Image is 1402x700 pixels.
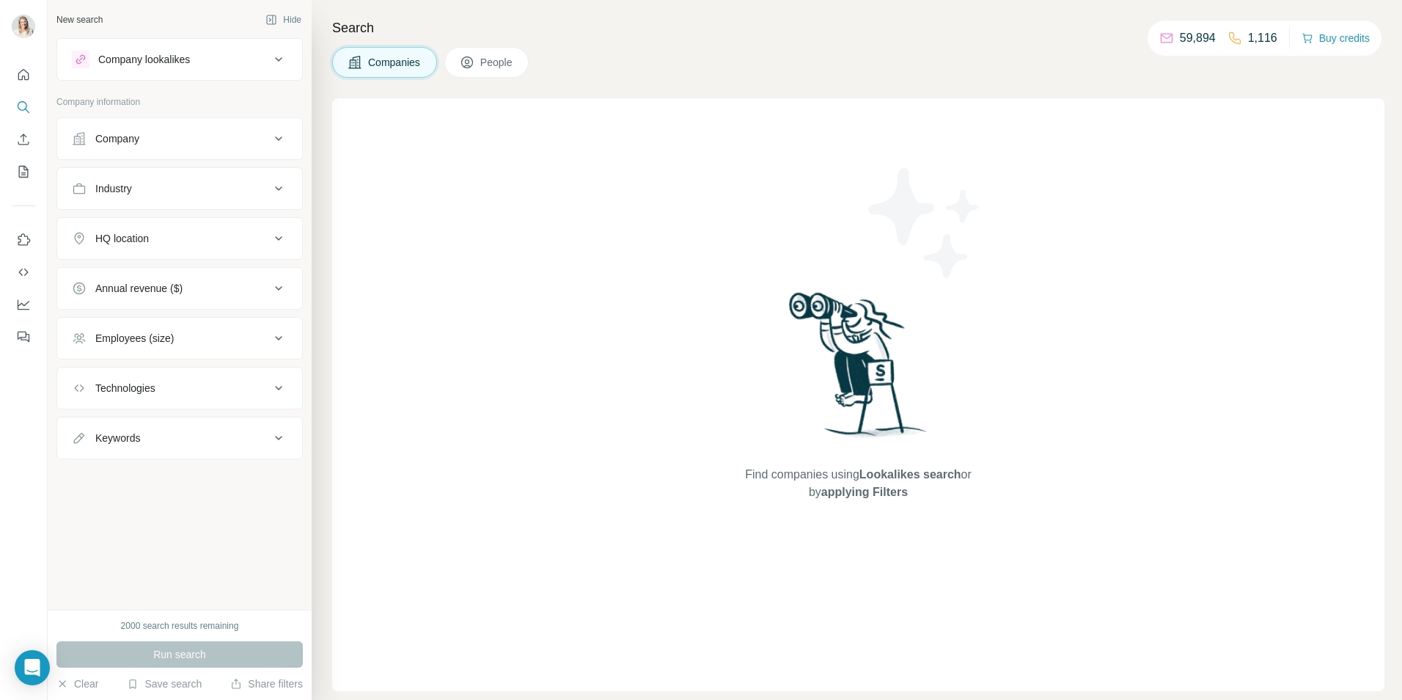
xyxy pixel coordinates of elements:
[98,52,190,67] div: Company lookalikes
[15,650,50,685] div: Open Intercom Messenger
[57,221,302,256] button: HQ location
[121,619,239,632] div: 2000 search results remaining
[741,466,975,501] span: Find companies using or by
[57,121,302,156] button: Company
[95,331,174,346] div: Employees (size)
[12,126,35,153] button: Enrich CSV
[57,371,302,406] button: Technologies
[12,227,35,253] button: Use Surfe on LinkedIn
[56,95,303,109] p: Company information
[57,271,302,306] button: Annual revenue ($)
[255,9,312,31] button: Hide
[95,381,155,395] div: Technologies
[368,55,422,70] span: Companies
[127,677,202,691] button: Save search
[57,321,302,356] button: Employees (size)
[480,55,514,70] span: People
[1180,29,1216,47] p: 59,894
[1302,28,1370,48] button: Buy credits
[12,259,35,285] button: Use Surfe API
[57,42,302,77] button: Company lookalikes
[12,94,35,120] button: Search
[95,181,132,196] div: Industry
[12,291,35,318] button: Dashboard
[56,13,103,26] div: New search
[230,677,303,691] button: Share filters
[95,431,140,445] div: Keywords
[57,171,302,206] button: Industry
[95,131,139,146] div: Company
[782,288,935,452] img: Surfe Illustration - Woman searching with binoculars
[12,324,35,350] button: Feedback
[57,420,302,456] button: Keywords
[95,231,149,246] div: HQ location
[56,677,98,691] button: Clear
[821,486,908,498] span: applying Filters
[12,158,35,185] button: My lists
[332,18,1384,38] h4: Search
[95,281,183,296] div: Annual revenue ($)
[1248,29,1277,47] p: 1,116
[12,62,35,88] button: Quick start
[12,15,35,38] img: Avatar
[859,468,961,481] span: Lookalikes search
[859,157,991,289] img: Surfe Illustration - Stars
